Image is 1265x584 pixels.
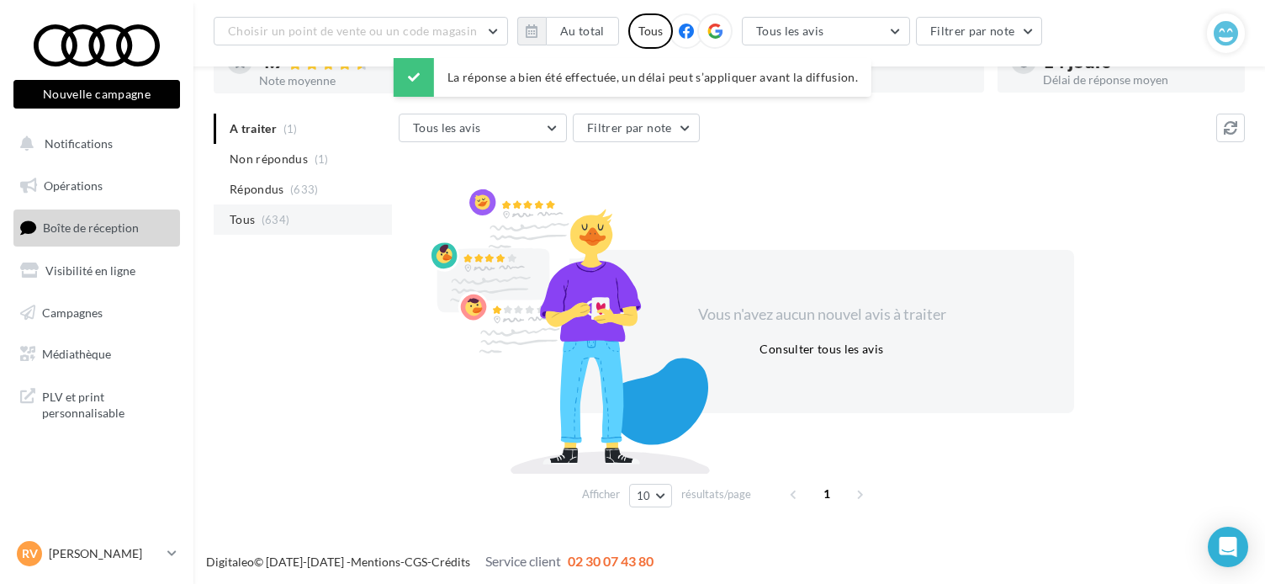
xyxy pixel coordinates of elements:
a: Opérations [10,168,183,204]
span: Afficher [582,486,620,502]
button: Filtrer par note [916,17,1043,45]
div: 14 jours [1043,52,1232,71]
button: Au total [546,17,619,45]
div: Délai de réponse moyen [1043,74,1232,86]
div: 4.7 [259,52,448,72]
a: Boîte de réception [10,210,183,246]
button: Tous les avis [742,17,910,45]
div: La réponse a bien été effectuée, un délai peut s’appliquer avant la diffusion. [394,58,871,97]
a: Crédits [431,555,470,569]
span: Tous [230,211,255,228]
div: Tous [628,13,673,49]
a: Visibilité en ligne [10,253,183,289]
span: (634) [262,213,290,226]
button: Notifications [10,126,177,162]
span: Boîte de réception [43,220,139,235]
div: Vous n'avez aucun nouvel avis à traiter [677,304,966,326]
span: 02 30 07 43 80 [568,553,654,569]
a: Campagnes [10,295,183,331]
button: Filtrer par note [573,114,700,142]
span: Service client [485,553,561,569]
span: Visibilité en ligne [45,263,135,278]
button: 10 [629,484,672,507]
button: Nouvelle campagne [13,80,180,109]
span: Tous les avis [756,24,824,38]
span: résultats/page [681,486,751,502]
span: Tous les avis [413,120,481,135]
span: Médiathèque [42,347,111,361]
span: Non répondus [230,151,308,167]
a: Digitaleo [206,555,254,569]
span: Choisir un point de vente ou un code magasin [228,24,477,38]
span: Répondus [230,181,284,198]
div: Open Intercom Messenger [1208,527,1248,567]
div: Taux de réponse [781,74,971,86]
span: © [DATE]-[DATE] - - - [206,555,654,569]
span: PLV et print personnalisable [42,385,173,422]
button: Au total [517,17,619,45]
span: 10 [637,489,651,502]
span: Campagnes [42,305,103,319]
span: (633) [290,183,319,196]
span: (1) [315,152,329,166]
div: Note moyenne [259,75,448,87]
button: Consulter tous les avis [753,339,890,359]
span: Notifications [45,136,113,151]
a: PLV et print personnalisable [10,379,183,428]
a: Médiathèque [10,337,183,372]
a: CGS [405,555,427,569]
a: RV [PERSON_NAME] [13,538,180,570]
a: Mentions [351,555,400,569]
p: [PERSON_NAME] [49,545,161,562]
button: Tous les avis [399,114,567,142]
span: 1 [813,480,840,507]
button: Choisir un point de vente ou un code magasin [214,17,508,45]
span: Opérations [44,178,103,193]
span: RV [22,545,38,562]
